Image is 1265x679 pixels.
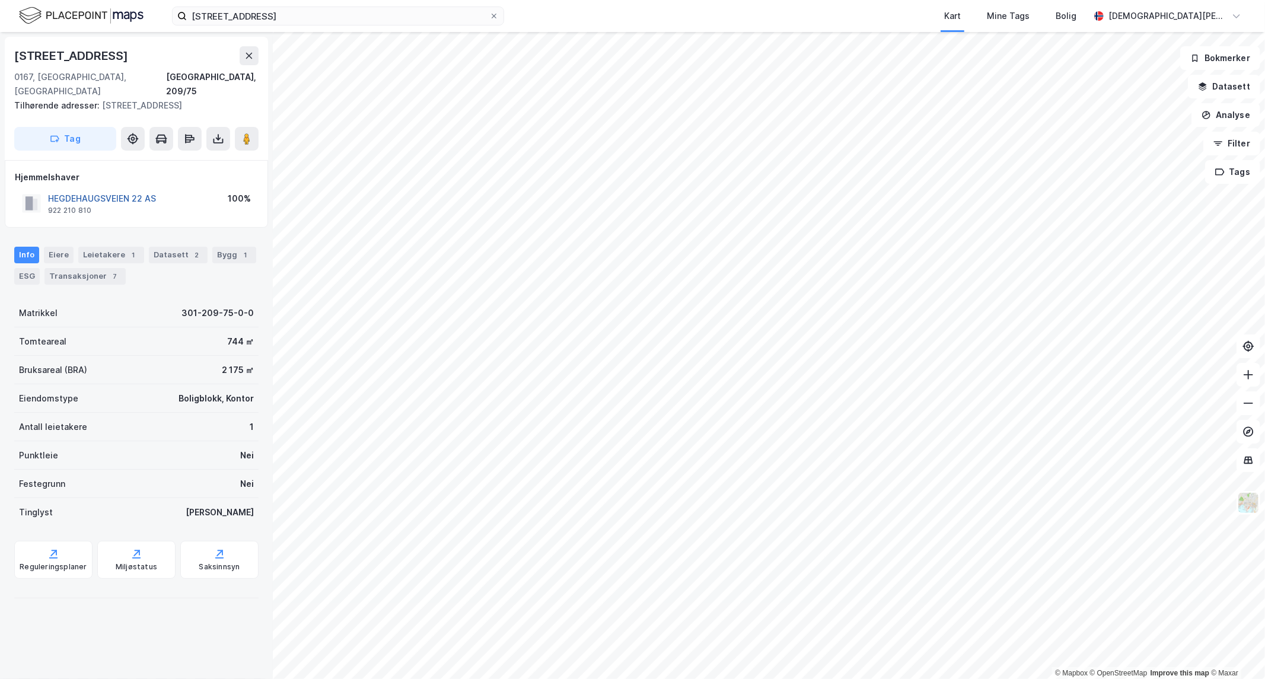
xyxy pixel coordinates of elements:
[14,247,39,263] div: Info
[14,100,102,110] span: Tilhørende adresser:
[19,448,58,463] div: Punktleie
[1205,160,1260,184] button: Tags
[14,127,116,151] button: Tag
[19,505,53,519] div: Tinglyst
[48,206,91,215] div: 922 210 810
[116,562,157,572] div: Miljøstatus
[212,247,256,263] div: Bygg
[1055,669,1088,677] a: Mapbox
[19,391,78,406] div: Eiendomstype
[187,7,489,25] input: Søk på adresse, matrikkel, gårdeiere, leietakere eller personer
[240,249,251,261] div: 1
[1206,622,1265,679] iframe: Chat Widget
[14,46,130,65] div: [STREET_ADDRESS]
[44,268,126,285] div: Transaksjoner
[199,562,240,572] div: Saksinnsyn
[44,247,74,263] div: Eiere
[1090,669,1148,677] a: OpenStreetMap
[15,170,258,184] div: Hjemmelshaver
[227,334,254,349] div: 744 ㎡
[222,363,254,377] div: 2 175 ㎡
[1151,669,1209,677] a: Improve this map
[1180,46,1260,70] button: Bokmerker
[20,562,87,572] div: Reguleringsplaner
[109,270,121,282] div: 7
[987,9,1030,23] div: Mine Tags
[1203,132,1260,155] button: Filter
[186,505,254,519] div: [PERSON_NAME]
[19,363,87,377] div: Bruksareal (BRA)
[240,448,254,463] div: Nei
[19,420,87,434] div: Antall leietakere
[240,477,254,491] div: Nei
[166,70,259,98] div: [GEOGRAPHIC_DATA], 209/75
[944,9,961,23] div: Kart
[1237,492,1260,514] img: Z
[1056,9,1076,23] div: Bolig
[149,247,208,263] div: Datasett
[19,334,66,349] div: Tomteareal
[19,477,65,491] div: Festegrunn
[128,249,139,261] div: 1
[14,98,249,113] div: [STREET_ADDRESS]
[1188,75,1260,98] button: Datasett
[19,306,58,320] div: Matrikkel
[14,70,166,98] div: 0167, [GEOGRAPHIC_DATA], [GEOGRAPHIC_DATA]
[179,391,254,406] div: Boligblokk, Kontor
[1108,9,1227,23] div: [DEMOGRAPHIC_DATA][PERSON_NAME]
[181,306,254,320] div: 301-209-75-0-0
[228,192,251,206] div: 100%
[1206,622,1265,679] div: Kontrollprogram for chat
[19,5,144,26] img: logo.f888ab2527a4732fd821a326f86c7f29.svg
[14,268,40,285] div: ESG
[1191,103,1260,127] button: Analyse
[191,249,203,261] div: 2
[78,247,144,263] div: Leietakere
[250,420,254,434] div: 1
